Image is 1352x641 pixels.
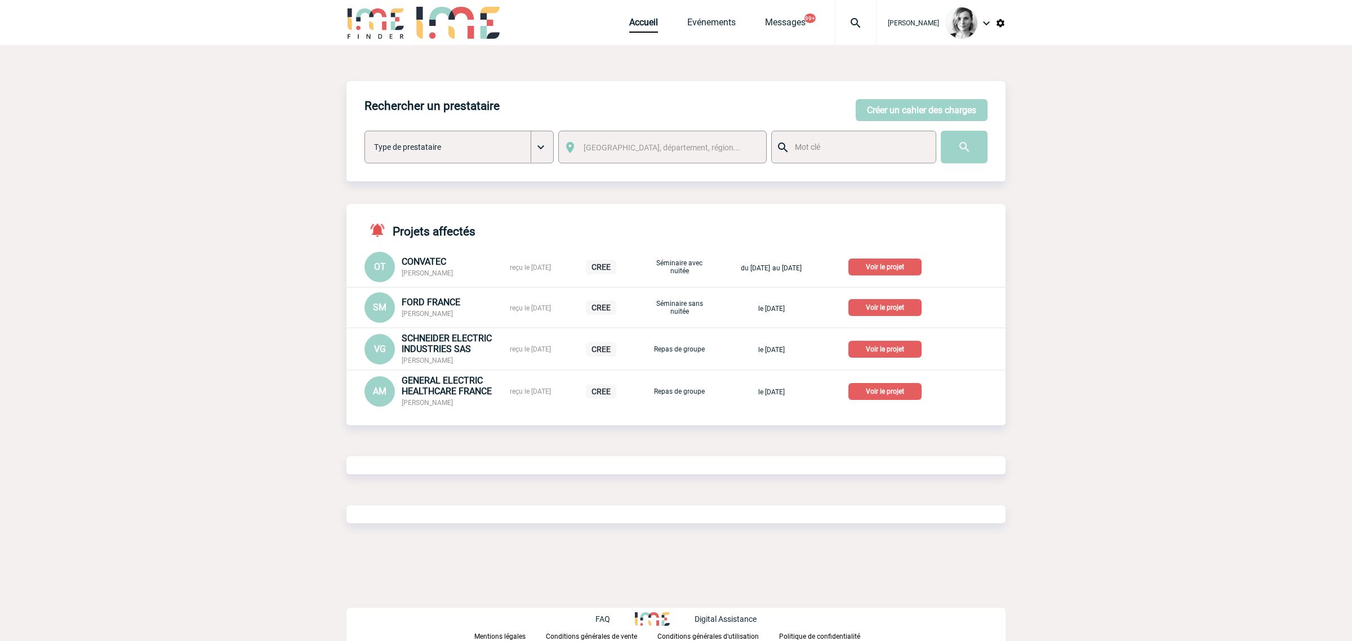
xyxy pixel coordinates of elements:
[595,613,635,624] a: FAQ
[510,304,551,312] span: reçu le [DATE]
[657,633,759,640] p: Conditions générales d'utilisation
[586,384,616,399] p: CREE
[586,300,616,315] p: CREE
[595,615,610,624] p: FAQ
[346,7,405,39] img: IME-Finder
[402,375,492,397] span: GENERAL ELECTRIC HEALTHCARE FRANCE
[651,388,708,395] p: Repas de groupe
[510,264,551,271] span: reçu le [DATE]
[804,14,816,23] button: 99+
[779,630,878,641] a: Politique de confidentialité
[373,386,386,397] span: AM
[510,388,551,395] span: reçu le [DATE]
[402,357,453,364] span: [PERSON_NAME]
[741,264,770,272] span: du [DATE]
[657,630,779,641] a: Conditions générales d'utilisation
[373,302,386,313] span: SM
[888,19,939,27] span: [PERSON_NAME]
[364,99,500,113] h4: Rechercher un prestataire
[772,264,802,272] span: au [DATE]
[758,388,785,396] span: le [DATE]
[629,17,658,33] a: Accueil
[374,344,386,354] span: VG
[651,300,708,315] p: Séminaire sans nuitée
[758,346,785,354] span: le [DATE]
[848,259,922,275] p: Voir le projet
[546,633,637,640] p: Conditions générales de vente
[586,342,616,357] p: CREE
[402,256,446,267] span: CONVATEC
[758,305,785,313] span: le [DATE]
[941,131,988,163] input: Submit
[848,341,922,358] p: Voir le projet
[364,222,475,238] h4: Projets affectés
[695,615,757,624] p: Digital Assistance
[848,385,926,396] a: Voir le projet
[374,261,386,272] span: OT
[687,17,736,33] a: Evénements
[848,261,926,271] a: Voir le projet
[402,310,453,318] span: [PERSON_NAME]
[848,383,922,400] p: Voir le projet
[848,299,922,316] p: Voir le projet
[584,143,740,152] span: [GEOGRAPHIC_DATA], département, région...
[586,260,616,274] p: CREE
[848,301,926,312] a: Voir le projet
[510,345,551,353] span: reçu le [DATE]
[651,345,708,353] p: Repas de groupe
[546,630,657,641] a: Conditions générales de vente
[946,7,977,39] img: 103019-1.png
[402,297,460,308] span: FORD FRANCE
[369,222,393,238] img: notifications-active-24-px-r.png
[765,17,806,33] a: Messages
[402,399,453,407] span: [PERSON_NAME]
[402,269,453,277] span: [PERSON_NAME]
[651,259,708,275] p: Séminaire avec nuitée
[792,140,926,154] input: Mot clé
[848,343,926,354] a: Voir le projet
[402,333,492,354] span: SCHNEIDER ELECTRIC INDUSTRIES SAS
[635,612,670,626] img: http://www.idealmeetingsevents.fr/
[474,630,546,641] a: Mentions légales
[474,633,526,640] p: Mentions légales
[779,633,860,640] p: Politique de confidentialité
